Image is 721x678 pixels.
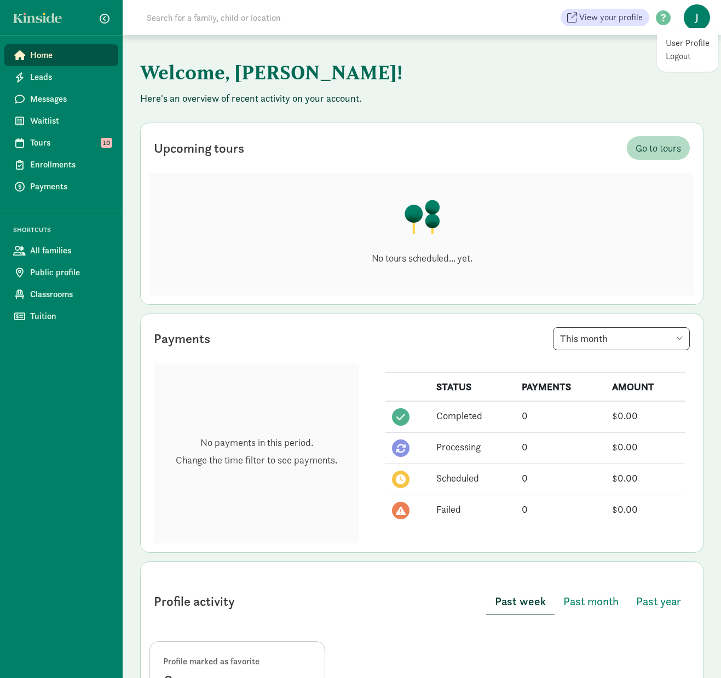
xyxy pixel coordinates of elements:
[154,329,210,349] div: Payments
[4,66,118,88] a: Leads
[515,373,605,402] th: PAYMENTS
[627,136,690,160] a: Go to tours
[563,593,619,610] span: Past month
[4,262,118,283] a: Public profile
[4,44,118,66] a: Home
[30,71,109,84] span: Leads
[176,436,337,449] p: No payments in this period.
[4,176,118,198] a: Payments
[176,454,337,467] p: Change the time filter to see payments.
[140,92,703,105] p: Here's an overview of recent activity on your account.
[30,92,109,106] span: Messages
[436,439,509,454] div: Processing
[30,180,109,193] span: Payments
[684,4,710,31] span: J
[605,373,685,402] th: AMOUNT
[30,310,109,323] span: Tuition
[436,471,509,485] div: Scheduled
[140,7,447,28] input: Search for a family, child or location
[612,408,679,423] div: $0.00
[522,408,599,423] div: 0
[666,37,710,50] a: User Profile
[612,439,679,454] div: $0.00
[436,502,509,517] div: Failed
[495,593,546,610] span: Past week
[522,439,599,454] div: 0
[403,199,441,234] img: illustration-trees.png
[555,588,627,615] button: Past month
[579,11,643,24] span: View your profile
[666,625,721,678] iframe: Chat Widget
[4,132,118,154] a: Tours 10
[636,141,681,155] span: Go to tours
[4,154,118,176] a: Enrollments
[636,593,681,610] span: Past year
[101,138,112,148] span: 10
[627,588,690,615] button: Past year
[612,471,679,485] div: $0.00
[140,53,682,92] h1: Welcome, [PERSON_NAME]!
[30,288,109,301] span: Classrooms
[30,136,109,149] span: Tours
[30,49,109,62] span: Home
[4,88,118,110] a: Messages
[154,592,235,611] div: Profile activity
[486,588,555,615] button: Past week
[30,158,109,171] span: Enrollments
[154,138,244,158] div: Upcoming tours
[666,50,710,63] a: Logout
[372,252,472,265] p: No tours scheduled... yet.
[30,244,109,257] span: All families
[4,283,118,305] a: Classrooms
[30,266,109,279] span: Public profile
[430,373,515,402] th: STATUS
[612,502,679,517] div: $0.00
[436,408,509,423] div: Completed
[4,110,118,132] a: Waitlist
[4,240,118,262] a: All families
[522,471,599,485] div: 0
[30,114,109,128] span: Waitlist
[4,305,118,327] a: Tuition
[163,655,312,668] div: Profile marked as favorite
[522,502,599,517] div: 0
[561,9,649,26] a: View your profile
